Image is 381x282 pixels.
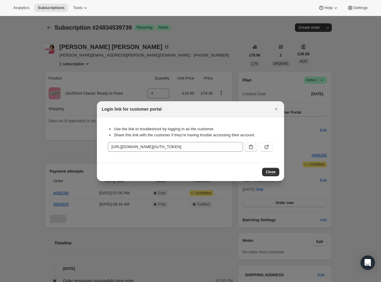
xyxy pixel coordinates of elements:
span: Analytics [13,5,29,10]
button: Settings [344,4,371,12]
li: Share this link with the customer if they’re having trouble accessing their account. [114,132,273,138]
span: Tools [73,5,82,10]
button: Help [315,4,342,12]
button: Close [262,168,279,176]
button: Analytics [10,4,33,12]
span: Settings [353,5,368,10]
button: Tools [69,4,92,12]
button: Subscriptions [34,4,68,12]
span: Help [324,5,332,10]
div: Open Intercom Messenger [360,255,375,270]
li: Use the link to troubleshoot by logging in as the customer. [114,126,273,132]
span: Subscriptions [38,5,65,10]
h2: Login link for customer portal [102,106,162,112]
span: Close [266,170,276,174]
button: Close [272,105,280,113]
